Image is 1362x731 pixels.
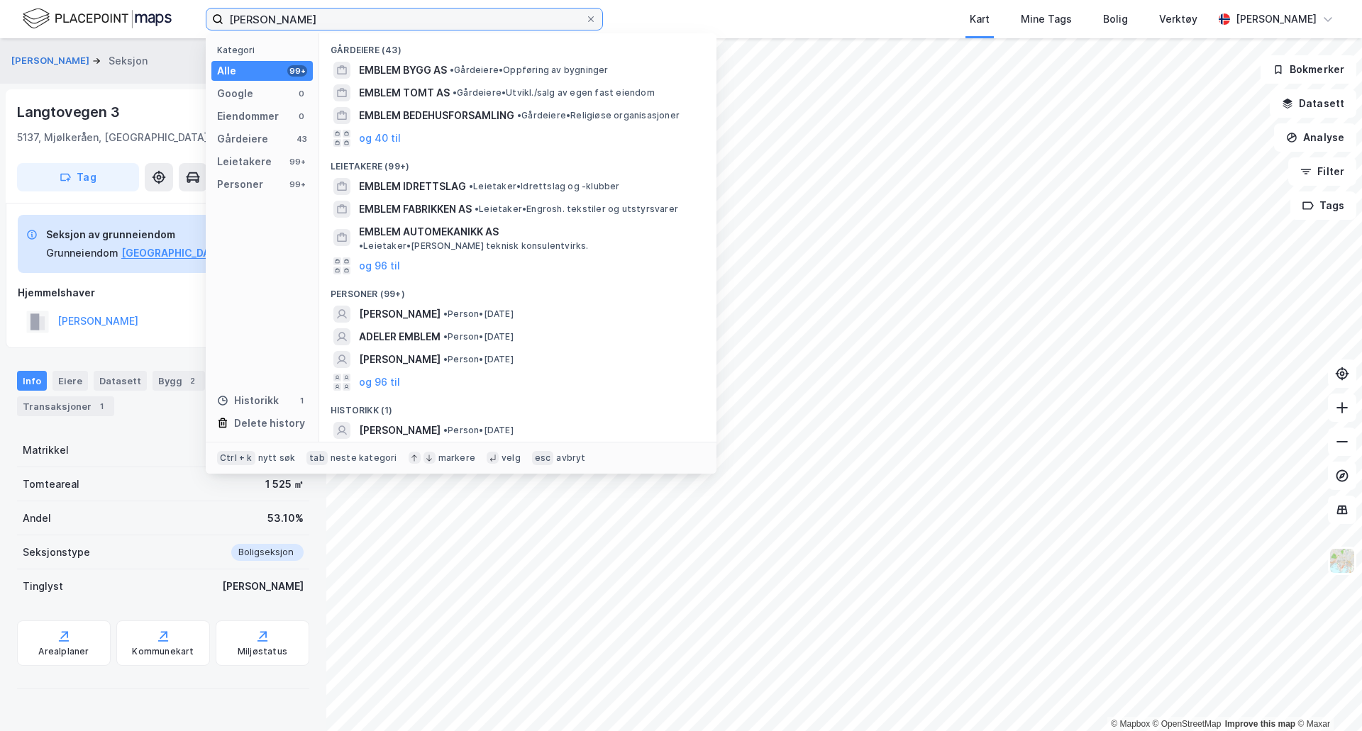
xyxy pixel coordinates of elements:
[359,223,499,240] span: EMBLEM AUTOMEKANIKK AS
[23,544,90,561] div: Seksjonstype
[443,354,514,365] span: Person • [DATE]
[17,101,122,123] div: Langtovegen 3
[287,65,307,77] div: 99+
[217,153,272,170] div: Leietakere
[443,331,448,342] span: •
[1103,11,1128,28] div: Bolig
[296,88,307,99] div: 0
[18,284,309,301] div: Hjemmelshaver
[359,306,441,323] span: [PERSON_NAME]
[38,646,89,657] div: Arealplaner
[443,354,448,364] span: •
[46,245,118,262] div: Grunneiendom
[443,425,448,435] span: •
[475,203,479,214] span: •
[217,130,268,147] div: Gårdeiere
[1261,55,1356,84] button: Bokmerker
[319,394,716,419] div: Historikk (1)
[469,181,473,191] span: •
[1236,11,1317,28] div: [PERSON_NAME]
[359,374,400,391] button: og 96 til
[1153,719,1222,729] a: OpenStreetMap
[1274,123,1356,152] button: Analyse
[23,578,63,595] div: Tinglyst
[23,476,79,493] div: Tomteareal
[450,65,609,76] span: Gårdeiere • Oppføring av bygninger
[443,425,514,436] span: Person • [DATE]
[217,85,253,102] div: Google
[222,578,304,595] div: [PERSON_NAME]
[359,422,441,439] span: [PERSON_NAME]
[23,442,69,459] div: Matrikkel
[443,331,514,342] span: Person • [DATE]
[319,277,716,303] div: Personer (99+)
[217,392,279,409] div: Historikk
[17,129,208,146] div: 5137, Mjølkeråen, [GEOGRAPHIC_DATA]
[359,201,472,218] span: EMBLEM FABRIKKEN AS
[296,111,307,122] div: 0
[970,11,990,28] div: Kart
[1329,547,1356,574] img: Z
[359,84,450,101] span: EMBLEM TOMT AS
[287,156,307,167] div: 99+
[217,176,263,193] div: Personer
[17,371,47,391] div: Info
[1291,663,1362,731] div: Kontrollprogram for chat
[94,399,109,413] div: 1
[359,328,441,345] span: ADELER EMBLEM
[52,371,88,391] div: Eiere
[296,133,307,145] div: 43
[331,452,397,464] div: neste kategori
[359,257,400,274] button: og 96 til
[1225,719,1295,729] a: Improve this map
[258,452,296,464] div: nytt søk
[1021,11,1072,28] div: Mine Tags
[217,451,255,465] div: Ctrl + k
[319,150,716,175] div: Leietakere (99+)
[359,240,589,252] span: Leietaker • [PERSON_NAME] teknisk konsulentvirks.
[306,451,328,465] div: tab
[217,108,279,125] div: Eiendommer
[267,510,304,527] div: 53.10%
[217,62,236,79] div: Alle
[153,371,205,391] div: Bygg
[296,395,307,406] div: 1
[359,107,514,124] span: EMBLEM BEDEHUSFORSAMLING
[217,45,313,55] div: Kategori
[238,646,287,657] div: Miljøstatus
[17,163,139,191] button: Tag
[46,226,272,243] div: Seksjon av grunneiendom
[1290,191,1356,220] button: Tags
[1291,663,1362,731] iframe: Chat Widget
[443,308,448,319] span: •
[223,9,585,30] input: Søk på adresse, matrikkel, gårdeiere, leietakere eller personer
[359,62,447,79] span: EMBLEM BYGG AS
[11,54,92,68] button: [PERSON_NAME]
[23,510,51,527] div: Andel
[234,415,305,432] div: Delete history
[517,110,521,121] span: •
[94,371,147,391] div: Datasett
[532,451,554,465] div: esc
[121,245,272,262] button: [GEOGRAPHIC_DATA], 182/150
[517,110,680,121] span: Gårdeiere • Religiøse organisasjoner
[17,396,114,416] div: Transaksjoner
[359,130,401,147] button: og 40 til
[438,452,475,464] div: markere
[359,178,466,195] span: EMBLEM IDRETTSLAG
[265,476,304,493] div: 1 525 ㎡
[185,374,199,388] div: 2
[287,179,307,190] div: 99+
[443,308,514,320] span: Person • [DATE]
[1270,89,1356,118] button: Datasett
[359,351,441,368] span: [PERSON_NAME]
[1159,11,1197,28] div: Verktøy
[132,646,194,657] div: Kommunekart
[109,52,148,69] div: Seksjon
[502,452,521,464] div: velg
[469,181,620,192] span: Leietaker • Idrettslag og -klubber
[23,6,172,31] img: logo.f888ab2527a4732fd821a326f86c7f29.svg
[453,87,655,99] span: Gårdeiere • Utvikl./salg av egen fast eiendom
[450,65,454,75] span: •
[475,203,678,215] span: Leietaker • Engrosh. tekstiler og utstyrsvarer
